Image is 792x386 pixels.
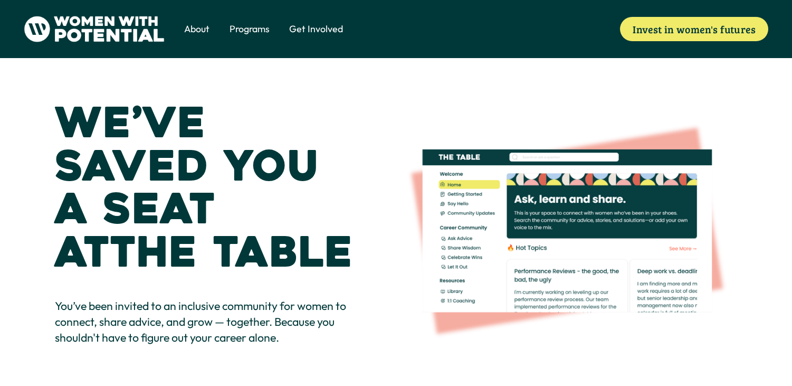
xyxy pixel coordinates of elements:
[184,22,209,36] a: folder dropdown
[289,22,343,36] a: folder dropdown
[184,23,209,36] span: About
[55,298,362,346] p: You’ve been invited to an inclusive community for women to connect, share advice, and grow — toge...
[230,23,270,36] span: Programs
[230,22,270,36] a: folder dropdown
[620,17,768,41] a: Invest in women's futures
[24,16,165,42] img: Women With Potential
[110,225,354,279] span: The Table
[289,23,343,36] span: Get Involved
[55,102,362,274] h1: We’ve saved you a seat at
